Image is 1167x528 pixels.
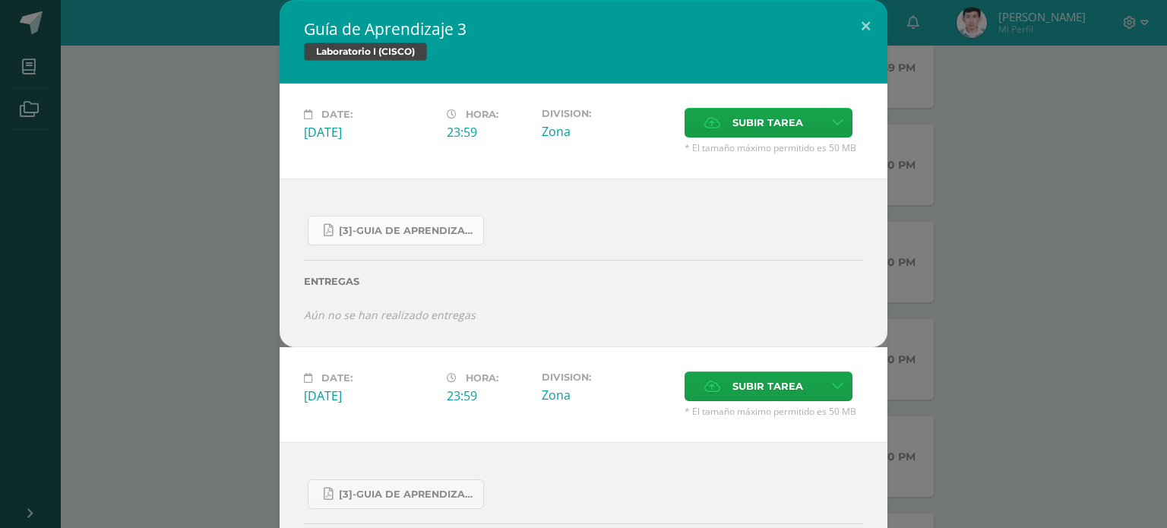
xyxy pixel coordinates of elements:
[304,387,435,404] div: [DATE]
[542,123,672,140] div: Zona
[308,479,484,509] a: [3]-GUIA DE APRENDIZAJE 3 IV [PERSON_NAME] CISCO UNIDAD 4.pdf
[466,109,498,120] span: Hora:
[447,124,530,141] div: 23:59
[732,372,803,400] span: Subir tarea
[304,18,863,40] h2: Guía de Aprendizaje 3
[339,225,476,237] span: [3]-GUIA DE APRENDIZAJE 3 IV [PERSON_NAME] CISCO UNIDAD 4.pdf
[732,109,803,137] span: Subir tarea
[542,371,672,383] label: Division:
[304,43,427,61] span: Laboratorio I (CISCO)
[321,372,353,384] span: Date:
[308,216,484,245] a: [3]-GUIA DE APRENDIZAJE 3 IV [PERSON_NAME] CISCO UNIDAD 4.pdf
[685,141,863,154] span: * El tamaño máximo permitido es 50 MB
[466,372,498,384] span: Hora:
[304,308,476,322] i: Aún no se han realizado entregas
[685,405,863,418] span: * El tamaño máximo permitido es 50 MB
[339,488,476,501] span: [3]-GUIA DE APRENDIZAJE 3 IV [PERSON_NAME] CISCO UNIDAD 4.pdf
[321,109,353,120] span: Date:
[542,108,672,119] label: Division:
[304,124,435,141] div: [DATE]
[542,387,672,403] div: Zona
[304,276,863,287] label: Entregas
[447,387,530,404] div: 23:59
